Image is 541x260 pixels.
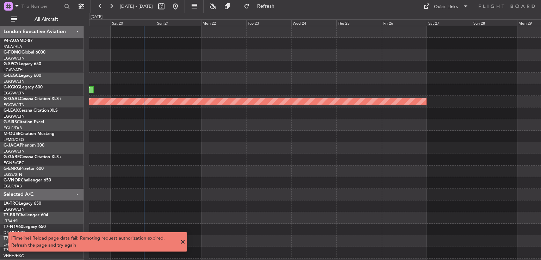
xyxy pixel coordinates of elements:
[427,19,472,26] div: Sat 27
[4,213,18,217] span: T7-BRE
[4,155,62,159] a: G-GARECessna Citation XLS+
[120,3,153,10] span: [DATE] - [DATE]
[4,167,20,171] span: G-ENRG
[4,125,22,131] a: EGLF/FAB
[156,19,201,26] div: Sun 21
[91,14,102,20] div: [DATE]
[4,143,44,148] a: G-JAGAPhenom 300
[4,85,20,89] span: G-KGKG
[4,62,19,66] span: G-SPCY
[4,85,43,89] a: G-KGKGLegacy 600
[4,79,25,84] a: EGGW/LTN
[434,4,458,11] div: Quick Links
[4,39,33,43] a: P4-AUAMD-87
[382,19,427,26] div: Fri 26
[201,19,246,26] div: Mon 22
[4,137,24,142] a: LFMD/CEQ
[246,19,291,26] div: Tue 23
[4,102,25,107] a: EGGW/LTN
[4,178,21,182] span: G-VNOR
[4,218,19,224] a: LTBA/ISL
[4,202,19,206] span: LX-TRO
[4,114,25,119] a: EGGW/LTN
[4,109,19,113] span: G-LEAX
[4,109,58,113] a: G-LEAXCessna Citation XLS
[4,91,25,96] a: EGGW/LTN
[4,132,55,136] a: M-OUSECitation Mustang
[4,149,25,154] a: EGGW/LTN
[336,19,381,26] div: Thu 25
[21,1,62,12] input: Trip Number
[241,1,283,12] button: Refresh
[420,1,472,12] button: Quick Links
[472,19,517,26] div: Sun 28
[4,74,41,78] a: G-LEGCLegacy 600
[4,132,20,136] span: M-OUSE
[4,202,41,206] a: LX-TROLegacy 650
[4,39,19,43] span: P4-AUA
[4,160,25,166] a: EGNR/CEG
[4,172,22,177] a: EGSS/STN
[4,74,19,78] span: G-LEGC
[4,178,51,182] a: G-VNORChallenger 650
[4,120,17,124] span: G-SIRS
[111,19,156,26] div: Sat 20
[4,62,41,66] a: G-SPCYLegacy 650
[4,97,62,101] a: G-GAALCessna Citation XLS+
[4,143,20,148] span: G-JAGA
[4,56,25,61] a: EGGW/LTN
[8,14,76,25] button: All Aircraft
[4,184,22,189] a: EGLF/FAB
[4,155,20,159] span: G-GARE
[4,167,44,171] a: G-ENRGPraetor 600
[4,97,20,101] span: G-GAAL
[18,17,74,22] span: All Aircraft
[4,50,21,55] span: G-FOMO
[251,4,281,9] span: Refresh
[4,44,22,49] a: FALA/HLA
[4,120,44,124] a: G-SIRSCitation Excel
[11,235,176,249] div: [Timeline] Reload page data fail: Remoting request authorization expired. Refresh the page and tr...
[4,207,25,212] a: EGGW/LTN
[291,19,336,26] div: Wed 24
[4,50,45,55] a: G-FOMOGlobal 6000
[4,213,48,217] a: T7-BREChallenger 604
[4,67,23,73] a: LGAV/ATH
